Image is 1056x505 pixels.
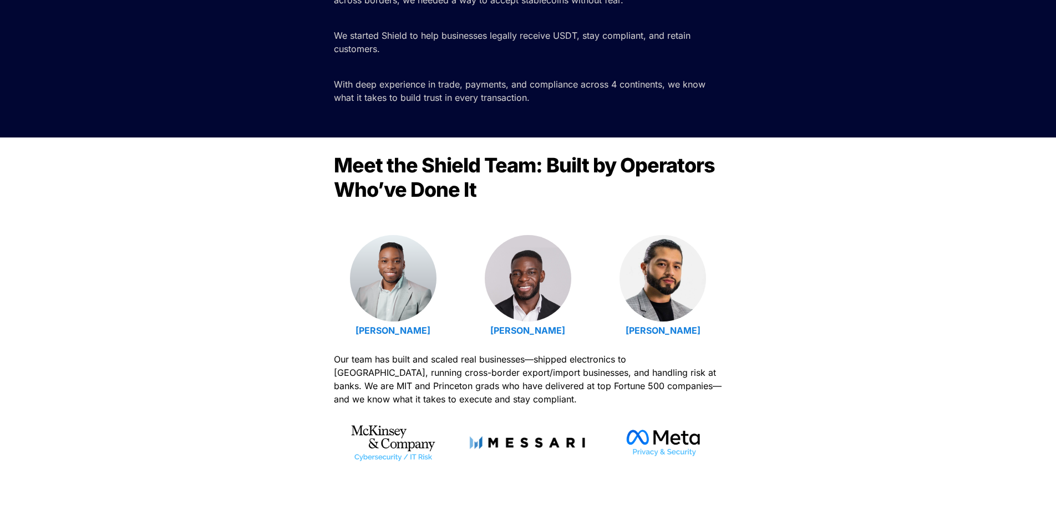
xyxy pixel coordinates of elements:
span: Meet the Shield Team: Built by Operators Who’ve Done It [334,153,719,202]
a: [PERSON_NAME] [490,325,565,336]
span: With deep experience in trade, payments, and compliance across 4 continents, we know what it take... [334,79,708,103]
span: We started Shield to help businesses legally receive USDT, stay compliant, and retain customers. [334,30,693,54]
span: Our team has built and scaled real businesses—shipped electronics to [GEOGRAPHIC_DATA], running c... [334,354,724,405]
a: [PERSON_NAME] [626,325,700,336]
a: [PERSON_NAME] [356,325,430,336]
